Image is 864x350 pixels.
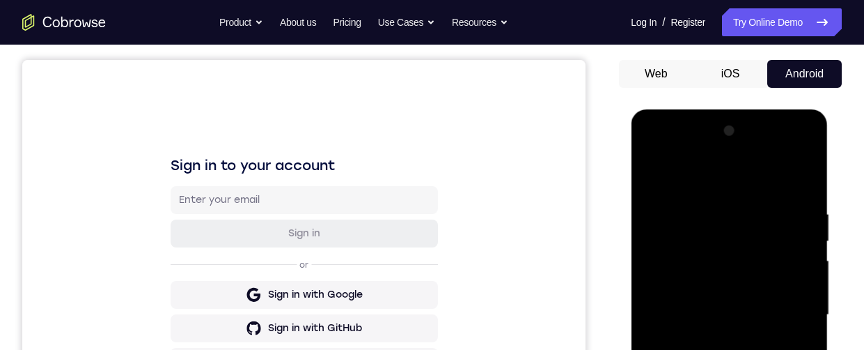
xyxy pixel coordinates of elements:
[378,8,435,36] button: Use Cases
[148,288,416,316] button: Sign in with Intercom
[22,14,106,31] a: Go to the home page
[671,8,705,36] a: Register
[240,295,345,309] div: Sign in with Intercom
[693,60,768,88] button: iOS
[148,321,416,349] button: Sign in with Zendesk
[333,8,361,36] a: Pricing
[246,261,340,275] div: Sign in with GitHub
[242,328,344,342] div: Sign in with Zendesk
[157,133,407,147] input: Enter your email
[148,96,416,115] h1: Sign in to your account
[619,60,693,88] button: Web
[148,160,416,188] button: Sign in
[767,60,842,88] button: Android
[148,254,416,282] button: Sign in with GitHub
[219,8,263,36] button: Product
[280,8,316,36] a: About us
[148,221,416,249] button: Sign in with Google
[631,8,657,36] a: Log In
[274,199,289,211] p: or
[662,14,665,31] span: /
[722,8,842,36] a: Try Online Demo
[452,8,508,36] button: Resources
[246,228,340,242] div: Sign in with Google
